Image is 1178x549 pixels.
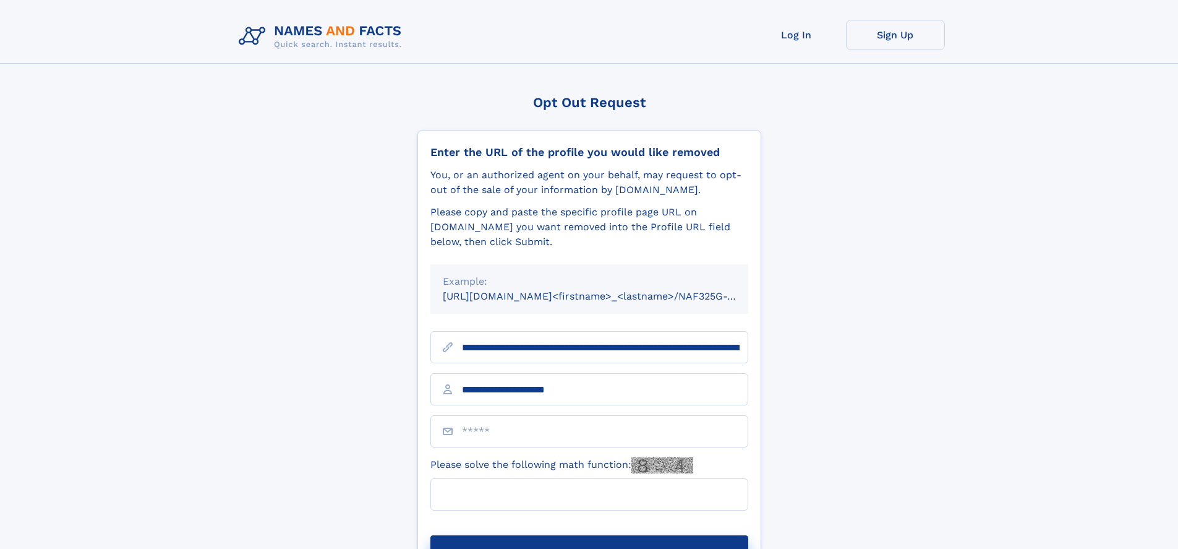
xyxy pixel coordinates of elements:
[443,274,736,289] div: Example:
[430,457,693,473] label: Please solve the following math function:
[846,20,945,50] a: Sign Up
[430,145,748,159] div: Enter the URL of the profile you would like removed
[234,20,412,53] img: Logo Names and Facts
[430,205,748,249] div: Please copy and paste the specific profile page URL on [DOMAIN_NAME] you want removed into the Pr...
[747,20,846,50] a: Log In
[430,168,748,197] div: You, or an authorized agent on your behalf, may request to opt-out of the sale of your informatio...
[417,95,761,110] div: Opt Out Request
[443,290,772,302] small: [URL][DOMAIN_NAME]<firstname>_<lastname>/NAF325G-xxxxxxxx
